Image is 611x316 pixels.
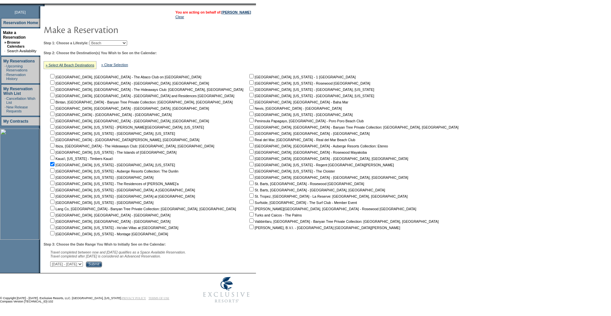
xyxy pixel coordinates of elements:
nobr: Vabbinfaru, [GEOGRAPHIC_DATA] - Banyan Tree Private Collection: [GEOGRAPHIC_DATA], [GEOGRAPHIC_DATA] [248,219,439,223]
nobr: [GEOGRAPHIC_DATA], [US_STATE] - [GEOGRAPHIC_DATA] [49,201,154,205]
nobr: [GEOGRAPHIC_DATA] - [GEOGRAPHIC_DATA][PERSON_NAME], [GEOGRAPHIC_DATA] [49,138,199,142]
nobr: [GEOGRAPHIC_DATA], [US_STATE] - Montage [GEOGRAPHIC_DATA] [49,232,168,236]
nobr: [GEOGRAPHIC_DATA], [GEOGRAPHIC_DATA] - Auberge Resorts Collection: Etereo [248,144,388,148]
nobr: Real del Mar, [GEOGRAPHIC_DATA] - Real del Mar Beach Club [248,138,355,142]
nobr: [GEOGRAPHIC_DATA], [GEOGRAPHIC_DATA] - The Abaco Club on [GEOGRAPHIC_DATA] [49,75,201,79]
nobr: [GEOGRAPHIC_DATA], [GEOGRAPHIC_DATA] - The Hideaways Club: [GEOGRAPHIC_DATA], [GEOGRAPHIC_DATA] [49,88,243,92]
a: Reservation Home [3,20,38,25]
a: My Reservations [3,59,35,63]
nobr: [GEOGRAPHIC_DATA], [GEOGRAPHIC_DATA] - Rosewood Mayakoba [248,150,367,154]
a: Clear [175,15,184,19]
b: » [4,40,6,44]
img: Exclusive Resorts [197,273,256,306]
a: My Reservation Wish List [3,87,33,96]
nobr: [PERSON_NAME], B.V.I. - [GEOGRAPHIC_DATA] [GEOGRAPHIC_DATA][PERSON_NAME] [248,226,400,230]
nobr: [GEOGRAPHIC_DATA], [US_STATE] - The Cloister [248,169,335,173]
a: » Select All Beach Destinations [46,63,94,67]
nobr: [GEOGRAPHIC_DATA], [US_STATE] - [GEOGRAPHIC_DATA], [US_STATE] [248,88,374,92]
b: Step 1: Choose a Lifestyle: [44,41,89,45]
nobr: [GEOGRAPHIC_DATA], [US_STATE] - The Islands of [GEOGRAPHIC_DATA] [49,150,176,154]
nobr: [GEOGRAPHIC_DATA], [GEOGRAPHIC_DATA] - [GEOGRAPHIC_DATA] [49,219,170,223]
nobr: [GEOGRAPHIC_DATA], [US_STATE] - [GEOGRAPHIC_DATA], [US_STATE] [248,94,374,98]
nobr: Lang Co, [GEOGRAPHIC_DATA] - Banyan Tree Private Collection: [GEOGRAPHIC_DATA], [GEOGRAPHIC_DATA] [49,207,236,211]
nobr: Turks and Caicos - The Palms [248,213,302,217]
nobr: [GEOGRAPHIC_DATA], [GEOGRAPHIC_DATA] - [GEOGRAPHIC_DATA], [GEOGRAPHIC_DATA] [248,157,408,161]
b: Step 2: Choose the Destination(s) You Wish to See on the Calendar: [44,51,157,55]
nobr: Nevis, [GEOGRAPHIC_DATA] - [GEOGRAPHIC_DATA] [248,106,342,110]
td: · [5,73,6,81]
nobr: [GEOGRAPHIC_DATA], [US_STATE] - Regent [GEOGRAPHIC_DATA][PERSON_NAME] [248,163,394,167]
a: TERMS OF USE [149,296,169,300]
nobr: [GEOGRAPHIC_DATA], [GEOGRAPHIC_DATA] - [GEOGRAPHIC_DATA] and Residences [GEOGRAPHIC_DATA] [49,94,234,98]
a: » Clear Selection [101,63,128,67]
nobr: [GEOGRAPHIC_DATA], [US_STATE] - [GEOGRAPHIC_DATA], [US_STATE] [49,132,175,136]
td: · [5,105,6,113]
nobr: [GEOGRAPHIC_DATA], [GEOGRAPHIC_DATA] - [GEOGRAPHIC_DATA], [GEOGRAPHIC_DATA] [49,106,209,110]
nobr: [GEOGRAPHIC_DATA], [US_STATE] - Ho'olei Villas at [GEOGRAPHIC_DATA] [49,226,178,230]
a: Browse Calendars [7,40,24,48]
a: [PERSON_NAME] [222,10,251,14]
nobr: [GEOGRAPHIC_DATA], [GEOGRAPHIC_DATA] - Baha Mar [248,100,348,104]
nobr: [GEOGRAPHIC_DATA], [US_STATE] - The Residences of [PERSON_NAME]'a [49,182,179,186]
nobr: St. Tropez, [GEOGRAPHIC_DATA] - La Reserve: [GEOGRAPHIC_DATA], [GEOGRAPHIC_DATA] [248,194,408,198]
b: Step 3: Choose the Date Range You Wish to Initially See on the Calendar: [44,242,166,246]
nobr: [GEOGRAPHIC_DATA], [US_STATE] - [GEOGRAPHIC_DATA] [248,113,353,117]
a: Upcoming Reservations [6,64,27,72]
nobr: Travel completed after [DATE] is considered an Advanced Reservation. [50,254,161,258]
nobr: [GEOGRAPHIC_DATA], [US_STATE] - 1 [GEOGRAPHIC_DATA] [248,75,356,79]
nobr: [GEOGRAPHIC_DATA], [GEOGRAPHIC_DATA] - Banyan Tree Private Collection: [GEOGRAPHIC_DATA], [GEOGRA... [248,125,458,129]
span: [DATE] [15,10,26,14]
nobr: Kaua'i, [US_STATE] - Timbers Kaua'i [49,157,113,161]
a: Make a Reservation [3,30,26,40]
nobr: [GEOGRAPHIC_DATA], [US_STATE] - [GEOGRAPHIC_DATA] at [GEOGRAPHIC_DATA] [49,194,195,198]
nobr: [GEOGRAPHIC_DATA] - [GEOGRAPHIC_DATA] - [GEOGRAPHIC_DATA] [49,113,172,117]
nobr: [GEOGRAPHIC_DATA], [GEOGRAPHIC_DATA] - [GEOGRAPHIC_DATA] [248,132,370,136]
a: My Contracts [3,119,28,124]
nobr: St. Barts, [GEOGRAPHIC_DATA] - Rosewood [GEOGRAPHIC_DATA] [248,182,364,186]
nobr: [GEOGRAPHIC_DATA], [US_STATE] - Auberge Resorts Collection: The Dunlin [49,169,178,173]
nobr: [GEOGRAPHIC_DATA], [GEOGRAPHIC_DATA] - [GEOGRAPHIC_DATA], [GEOGRAPHIC_DATA] [49,119,209,123]
nobr: Peninsula Papagayo, [GEOGRAPHIC_DATA] - Poro Poro Beach Club [248,119,364,123]
input: Submit [86,261,102,267]
a: New Release Requests [6,105,28,113]
nobr: [PERSON_NAME][GEOGRAPHIC_DATA], [GEOGRAPHIC_DATA] - Rosewood [GEOGRAPHIC_DATA] [248,207,416,211]
nobr: [GEOGRAPHIC_DATA], [US_STATE] - Rosewood [GEOGRAPHIC_DATA] [248,81,370,85]
nobr: [GEOGRAPHIC_DATA], [GEOGRAPHIC_DATA] - [GEOGRAPHIC_DATA], [GEOGRAPHIC_DATA] [248,176,408,179]
span: You are acting on behalf of: [175,10,251,14]
nobr: Bintan, [GEOGRAPHIC_DATA] - Banyan Tree Private Collection: [GEOGRAPHIC_DATA], [GEOGRAPHIC_DATA] [49,100,233,104]
td: · [5,97,6,104]
nobr: Ibiza, [GEOGRAPHIC_DATA] - The Hideaways Club: [GEOGRAPHIC_DATA], [GEOGRAPHIC_DATA] [49,144,214,148]
nobr: [GEOGRAPHIC_DATA], [US_STATE] - [GEOGRAPHIC_DATA] [49,176,154,179]
a: Reservation History [6,73,26,81]
td: · [5,64,6,72]
nobr: [GEOGRAPHIC_DATA], [US_STATE] - [GEOGRAPHIC_DATA], [US_STATE] [49,163,175,167]
nobr: St. Barts, [GEOGRAPHIC_DATA] - [GEOGRAPHIC_DATA], [GEOGRAPHIC_DATA] [248,188,385,192]
a: Search Availability [7,49,36,53]
a: PRIVACY POLICY [122,296,146,300]
nobr: [GEOGRAPHIC_DATA], [GEOGRAPHIC_DATA] - [GEOGRAPHIC_DATA], [GEOGRAPHIC_DATA] [49,81,209,85]
span: Travel completed between now and [DATE] qualifies as a Space Available Reservation. [50,250,186,254]
a: Cancellation Wish List [6,97,35,104]
nobr: Surfside, [GEOGRAPHIC_DATA] - The Surf Club - Member Event [248,201,357,205]
nobr: [GEOGRAPHIC_DATA], [GEOGRAPHIC_DATA] - [GEOGRAPHIC_DATA] [49,213,170,217]
td: · [4,49,6,53]
nobr: [GEOGRAPHIC_DATA], [US_STATE] - [GEOGRAPHIC_DATA], A [GEOGRAPHIC_DATA] [49,188,195,192]
nobr: [GEOGRAPHIC_DATA], [US_STATE] - [PERSON_NAME][GEOGRAPHIC_DATA], [US_STATE] [49,125,204,129]
img: promoShadowLeftCorner.gif [42,4,45,6]
img: pgTtlMakeReservation.gif [44,23,176,36]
